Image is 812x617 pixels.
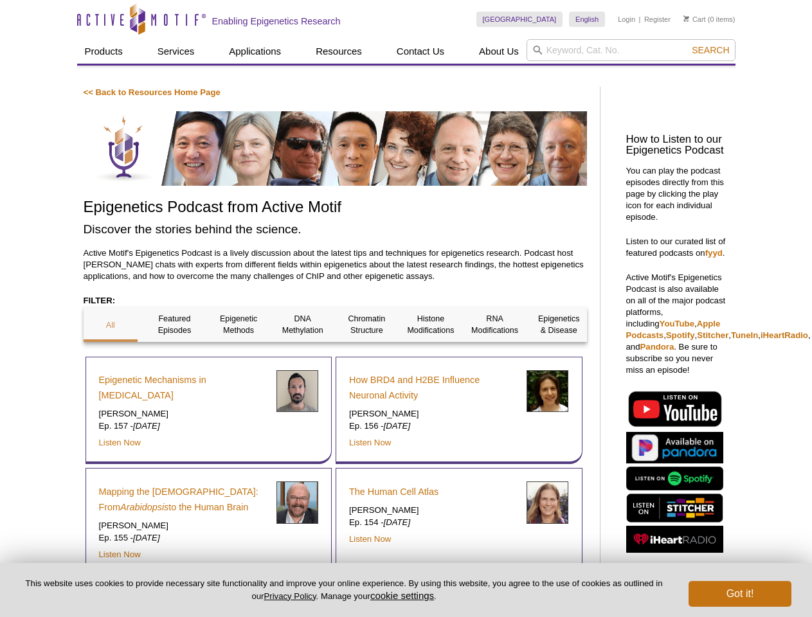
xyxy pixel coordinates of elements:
[532,313,586,336] p: Epigenetics & Disease
[688,44,733,56] button: Search
[666,330,695,340] a: Spotify
[84,220,587,238] h2: Discover the stories behind the science.
[349,420,517,432] p: Ep. 156 -
[626,319,721,340] a: Apple Podcasts
[471,39,527,64] a: About Us
[221,39,289,64] a: Applications
[99,420,267,432] p: Ep. 157 -
[644,15,671,24] a: Register
[527,481,568,523] img: Sarah Teichmann headshot
[626,134,729,156] h3: How to Listen to our Epigenetics Podcast
[660,319,694,328] a: YouTube
[349,408,517,420] p: [PERSON_NAME]
[276,370,318,412] img: Luca Magnani headshot
[349,534,391,544] a: Listen Now
[569,12,605,27] a: English
[349,517,517,528] p: Ep. 154 -
[626,389,723,429] img: Listen on YouTube
[389,39,452,64] a: Contact Us
[527,39,735,61] input: Keyword, Cat. No.
[404,313,458,336] p: Histone Modifications
[99,532,267,544] p: Ep. 155 -
[683,15,689,22] img: Your Cart
[99,520,267,532] p: [PERSON_NAME]
[689,581,791,607] button: Got it!
[275,313,330,336] p: DNA Methylation
[683,15,706,24] a: Cart
[761,330,808,340] a: iHeartRadio
[384,517,411,527] em: [DATE]
[349,372,517,403] a: How BRD4 and H2BE Influence Neuronal Activity
[370,590,434,601] button: cookie settings
[147,313,202,336] p: Featured Episodes
[84,199,587,217] h1: Epigenetics Podcast from Active Motif
[276,481,318,523] img: Joseph Ecker headshot
[467,313,522,336] p: RNA Modifications
[84,111,587,186] img: Discover the stories behind the science.
[626,165,729,223] p: You can play the podcast episodes directly from this page by clicking the play icon for each indi...
[618,15,635,24] a: Login
[626,494,723,523] img: Listen on Stitcher
[626,526,723,553] img: Listen on iHeartRadio
[133,421,160,431] em: [DATE]
[99,484,267,515] a: Mapping the [DEMOGRAPHIC_DATA]: FromArabidopsisto the Human Brain
[264,591,316,601] a: Privacy Policy
[384,421,411,431] em: [DATE]
[640,342,674,352] a: Pandora
[626,236,729,259] p: Listen to our curated list of featured podcasts on .
[705,248,723,258] a: fyyd
[349,438,391,447] a: Listen Now
[339,313,394,336] p: Chromatin Structure
[99,438,141,447] a: Listen Now
[99,408,267,420] p: [PERSON_NAME]
[349,505,517,516] p: [PERSON_NAME]
[84,87,221,97] a: << Back to Resources Home Page
[99,372,267,403] a: Epigenetic Mechanisms in [MEDICAL_DATA]
[349,484,438,499] a: The Human Cell Atlas
[99,550,141,559] a: Listen Now
[626,272,729,376] p: Active Motif's Epigenetics Podcast is also available on all of the major podcast platforms, inclu...
[626,432,723,463] img: Listen on Pandora
[731,330,758,340] a: TuneIn
[692,45,729,55] span: Search
[150,39,203,64] a: Services
[527,370,568,412] img: Erica Korb headshot
[639,12,641,27] li: |
[77,39,131,64] a: Products
[626,467,723,490] img: Listen on Spotify
[683,12,735,27] li: (0 items)
[308,39,370,64] a: Resources
[212,313,266,336] p: Epigenetic Methods
[697,330,728,340] a: Stitcher
[21,578,667,602] p: This website uses cookies to provide necessary site functionality and improve your online experie...
[84,296,116,305] strong: FILTER:
[476,12,563,27] a: [GEOGRAPHIC_DATA]
[212,15,341,27] h2: Enabling Epigenetics Research
[120,502,168,512] em: Arabidopsis
[84,319,138,331] p: All
[133,533,160,542] em: [DATE]
[84,247,587,282] p: Active Motif's Epigenetics Podcast is a lively discussion about the latest tips and techniques fo...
